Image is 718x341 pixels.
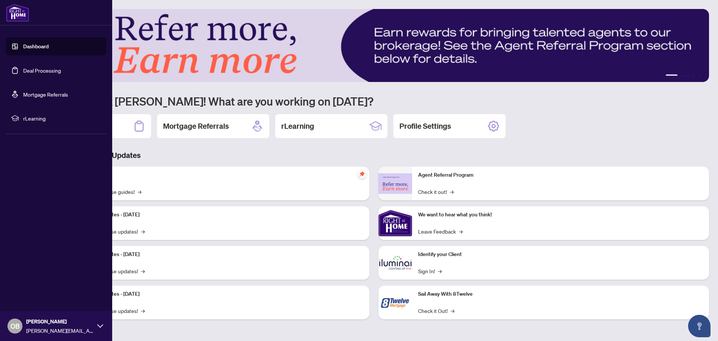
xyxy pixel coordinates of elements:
img: Agent Referral Program [378,173,412,194]
span: pushpin [358,170,366,179]
p: Platform Updates - [DATE] [79,250,363,259]
a: Check it Out!→ [418,307,454,315]
span: → [438,267,442,275]
span: → [451,307,454,315]
h2: rLearning [281,121,314,131]
a: Sign In!→ [418,267,442,275]
p: Sail Away With 8Twelve [418,290,703,298]
span: → [450,188,454,196]
h2: Mortgage Referrals [163,121,229,131]
span: → [459,227,463,235]
span: → [141,307,145,315]
span: → [138,188,141,196]
span: [PERSON_NAME] [26,317,93,326]
p: We want to hear what you think! [418,211,703,219]
img: Sail Away With 8Twelve [378,286,412,319]
a: Leave Feedback→ [418,227,463,235]
span: [PERSON_NAME][EMAIL_ADDRESS][PERSON_NAME][DOMAIN_NAME] [26,326,93,335]
a: Deal Processing [23,67,61,74]
p: Platform Updates - [DATE] [79,290,363,298]
a: Check it out!→ [418,188,454,196]
a: Dashboard [23,43,49,50]
p: Platform Updates - [DATE] [79,211,363,219]
button: 5 [699,74,702,77]
h2: Profile Settings [399,121,451,131]
span: → [141,267,145,275]
button: Open asap [688,315,711,337]
h1: Welcome back [PERSON_NAME]! What are you working on [DATE]? [39,94,709,108]
a: Mortgage Referrals [23,91,68,98]
span: OB [10,321,20,331]
button: 3 [687,74,690,77]
img: Slide 0 [39,9,709,82]
img: Identify your Client [378,246,412,280]
img: logo [6,4,29,22]
p: Identify your Client [418,250,703,259]
button: 1 [666,74,678,77]
p: Self-Help [79,171,363,179]
p: Agent Referral Program [418,171,703,179]
span: → [141,227,145,235]
img: We want to hear what you think! [378,206,412,240]
span: rLearning [23,114,101,122]
h3: Brokerage & Industry Updates [39,150,709,161]
button: 4 [693,74,696,77]
button: 2 [681,74,684,77]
